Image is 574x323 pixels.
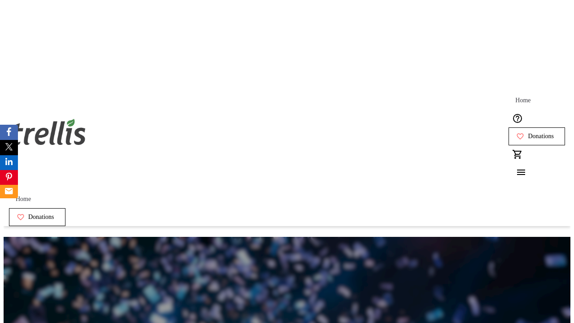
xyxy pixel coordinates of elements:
button: Menu [509,163,526,181]
img: Orient E2E Organization 9GA43l89xb's Logo [9,109,89,154]
span: Home [16,196,31,203]
span: Home [515,97,531,104]
button: Cart [509,145,526,163]
button: Help [509,109,526,127]
span: Donations [28,214,54,221]
a: Home [9,190,38,208]
a: Donations [509,127,565,145]
a: Home [509,92,537,109]
a: Donations [9,208,65,226]
span: Donations [528,133,554,140]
